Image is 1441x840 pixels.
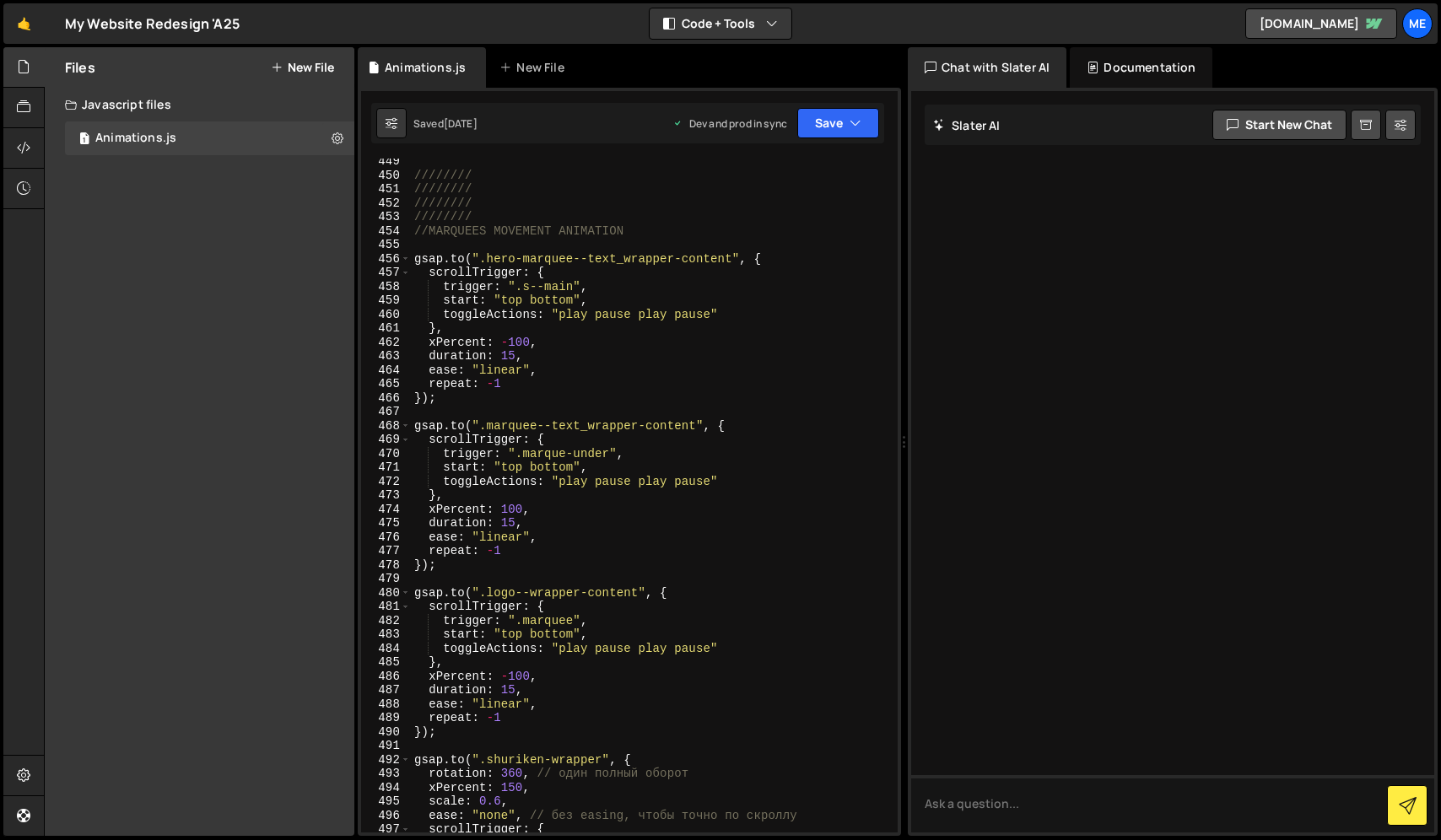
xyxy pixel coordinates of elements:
[45,88,354,121] div: Javascript files
[95,131,176,146] div: Animations.js
[361,154,411,169] div: 449
[361,516,411,530] div: 475
[361,614,411,628] div: 482
[361,169,411,183] div: 450
[361,781,411,795] div: 494
[361,197,411,211] div: 452
[361,488,411,503] div: 473
[65,13,240,34] div: My Website Redesign 'A25
[1070,47,1212,88] div: Documentation
[361,377,411,391] div: 465
[361,642,411,656] div: 484
[1402,8,1433,39] a: Me
[361,238,411,252] div: 455
[361,321,411,336] div: 461
[361,475,411,489] div: 472
[361,308,411,322] div: 460
[3,3,45,44] a: 🤙
[361,809,411,823] div: 496
[65,58,95,77] h2: Files
[361,586,411,600] div: 480
[361,419,411,433] div: 468
[361,530,411,545] div: 476
[361,558,411,573] div: 478
[444,116,478,131] div: [DATE]
[65,121,354,155] div: 14728/38172.js
[672,116,787,131] div: Dev and prod in sync
[933,117,1001,133] h2: Slater AI
[361,572,411,586] div: 479
[361,447,411,461] div: 470
[361,544,411,558] div: 477
[361,725,411,740] div: 490
[361,252,411,267] div: 456
[385,59,466,76] div: Animations.js
[1245,8,1397,39] a: [DOMAIN_NAME]
[361,627,411,642] div: 483
[908,47,1066,88] div: Chat with Slater AI
[361,280,411,294] div: 458
[361,655,411,670] div: 485
[361,293,411,308] div: 459
[361,711,411,725] div: 489
[361,460,411,475] div: 471
[361,210,411,224] div: 453
[499,59,570,76] div: New File
[361,182,411,197] div: 451
[413,116,478,131] div: Saved
[79,133,89,147] span: 1
[361,405,411,419] div: 467
[361,600,411,614] div: 481
[361,363,411,378] div: 464
[361,391,411,406] div: 466
[361,503,411,517] div: 474
[361,349,411,363] div: 463
[361,767,411,781] div: 493
[361,683,411,697] div: 487
[361,794,411,809] div: 495
[361,739,411,753] div: 491
[650,8,791,39] button: Code + Tools
[361,670,411,684] div: 486
[361,224,411,239] div: 454
[361,336,411,350] div: 462
[361,753,411,767] div: 492
[271,61,334,74] button: New File
[1212,110,1347,140] button: Start new chat
[361,697,411,712] div: 488
[361,822,411,837] div: 497
[361,433,411,447] div: 469
[797,108,879,138] button: Save
[361,266,411,280] div: 457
